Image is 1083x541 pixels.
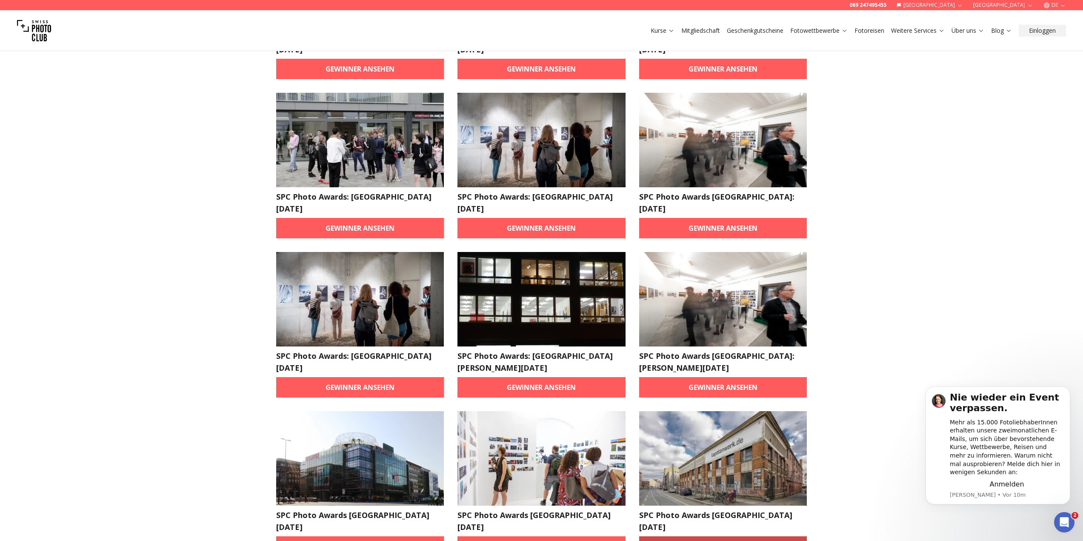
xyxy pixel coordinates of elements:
[639,218,807,238] a: Gewinner ansehen
[457,411,626,506] img: SPC Photo Awards MÜNCHEN April 2025
[639,350,807,374] h2: SPC Photo Awards [GEOGRAPHIC_DATA]: [PERSON_NAME][DATE]
[854,26,884,35] a: Fotoreisen
[891,26,945,35] a: Weitere Services
[639,93,807,187] img: SPC Photo Awards Zürich: Dezember 2024
[457,191,626,215] h2: SPC Photo Awards: [GEOGRAPHIC_DATA] [DATE]
[787,25,851,37] button: Fotowettbewerbe
[639,411,807,506] img: SPC Photo Awards LEIPZIG Mai 2025
[17,14,51,48] img: Swiss photo club
[952,26,984,35] a: Über uns
[1054,512,1074,532] iframe: Intercom live chat
[276,59,444,79] a: Gewinner ansehen
[276,509,444,533] h2: SPC Photo Awards [GEOGRAPHIC_DATA] [DATE]
[276,252,444,346] img: SPC Photo Awards: STUTTGART Februar 2025
[888,25,948,37] button: Weitere Services
[639,509,807,533] h2: SPC Photo Awards [GEOGRAPHIC_DATA] [DATE]
[457,350,626,374] h2: SPC Photo Awards: [GEOGRAPHIC_DATA] [PERSON_NAME][DATE]
[948,25,988,37] button: Über uns
[849,2,886,9] a: 069 247495455
[276,350,444,374] h2: SPC Photo Awards: [GEOGRAPHIC_DATA] [DATE]
[681,26,720,35] a: Mitgliedschaft
[790,26,848,35] a: Fotowettbewerbe
[457,59,626,79] a: Gewinner ansehen
[991,26,1012,35] a: Blog
[457,509,626,533] h2: SPC Photo Awards [GEOGRAPHIC_DATA] [DATE]
[639,59,807,79] a: Gewinner ansehen
[651,26,674,35] a: Kurse
[639,252,807,346] img: SPC Photo Awards Zürich: März 2025
[639,377,807,398] a: Gewinner ansehen
[457,218,626,238] a: Gewinner ansehen
[988,25,1015,37] button: Blog
[851,25,888,37] button: Fotoreisen
[1072,512,1078,519] span: 2
[913,373,1083,518] iframe: Intercom notifications Nachricht
[276,411,444,506] img: SPC Photo Awards HAMBURG April 2025
[727,26,783,35] a: Geschenkgutscheine
[639,191,807,215] h2: SPC Photo Awards [GEOGRAPHIC_DATA]: [DATE]
[457,93,626,187] img: SPC Photo Awards: STUTTGART November 2024
[276,218,444,238] a: Gewinner ansehen
[457,377,626,398] a: Gewinner ansehen
[723,25,787,37] button: Geschenkgutscheine
[678,25,723,37] button: Mitgliedschaft
[276,191,444,215] h2: SPC Photo Awards: [GEOGRAPHIC_DATA] [DATE]
[276,377,444,398] a: Gewinner ansehen
[1019,25,1066,37] button: Einloggen
[457,252,626,346] img: SPC Photo Awards: KÖLN März 2025
[647,25,678,37] button: Kurse
[276,93,444,187] img: SPC Photo Awards: BERLIN November 2024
